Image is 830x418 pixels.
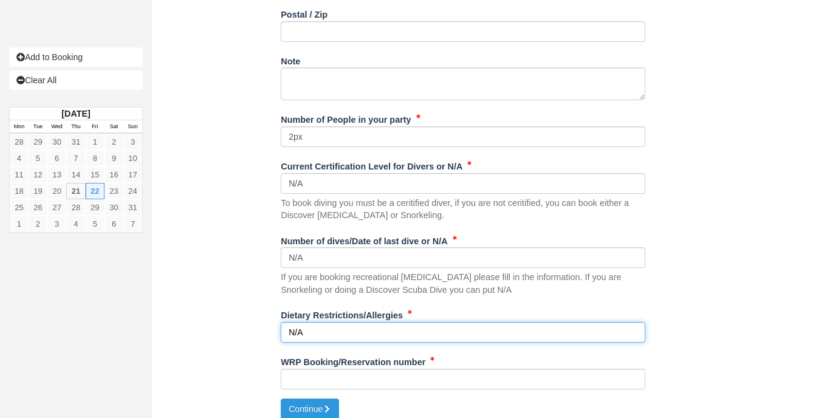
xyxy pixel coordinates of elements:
[9,47,143,67] a: Add to Booking
[47,150,66,166] a: 6
[10,120,29,134] th: Mon
[105,166,123,183] a: 16
[10,134,29,150] a: 28
[86,120,105,134] th: Fri
[66,134,85,150] a: 31
[123,150,142,166] a: 10
[29,134,47,150] a: 29
[123,183,142,199] a: 24
[105,216,123,232] a: 6
[10,183,29,199] a: 18
[105,150,123,166] a: 9
[66,150,85,166] a: 7
[86,216,105,232] a: 5
[66,199,85,216] a: 28
[86,199,105,216] a: 29
[281,197,645,222] p: To book diving you must be a ceritified diver, if you are not ceritified, you can book either a D...
[281,231,447,248] label: Number of dives/Date of last dive or N/A
[9,70,143,90] a: Clear All
[86,134,105,150] a: 1
[105,120,123,134] th: Sat
[86,150,105,166] a: 8
[66,216,85,232] a: 4
[123,216,142,232] a: 7
[281,271,645,296] p: If you are booking recreational [MEDICAL_DATA] please fill in the information. If you are Snorkel...
[105,183,123,199] a: 23
[281,352,425,369] label: WRP Booking/Reservation number
[86,183,105,199] a: 22
[123,120,142,134] th: Sun
[47,134,66,150] a: 30
[281,156,462,173] label: Current Certification Level for Divers or N/A
[10,199,29,216] a: 25
[66,120,85,134] th: Thu
[47,216,66,232] a: 3
[281,4,328,21] label: Postal / Zip
[47,120,66,134] th: Wed
[47,166,66,183] a: 13
[281,305,403,322] label: Dietary Restrictions/Allergies
[86,166,105,183] a: 15
[105,199,123,216] a: 30
[66,166,85,183] a: 14
[123,199,142,216] a: 31
[123,166,142,183] a: 17
[29,199,47,216] a: 26
[29,183,47,199] a: 19
[281,51,300,68] label: Note
[281,109,411,126] label: Number of People in your party
[29,120,47,134] th: Tue
[61,109,90,118] strong: [DATE]
[10,166,29,183] a: 11
[10,216,29,232] a: 1
[29,166,47,183] a: 12
[10,150,29,166] a: 4
[29,216,47,232] a: 2
[123,134,142,150] a: 3
[66,183,85,199] a: 21
[47,183,66,199] a: 20
[29,150,47,166] a: 5
[105,134,123,150] a: 2
[47,199,66,216] a: 27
